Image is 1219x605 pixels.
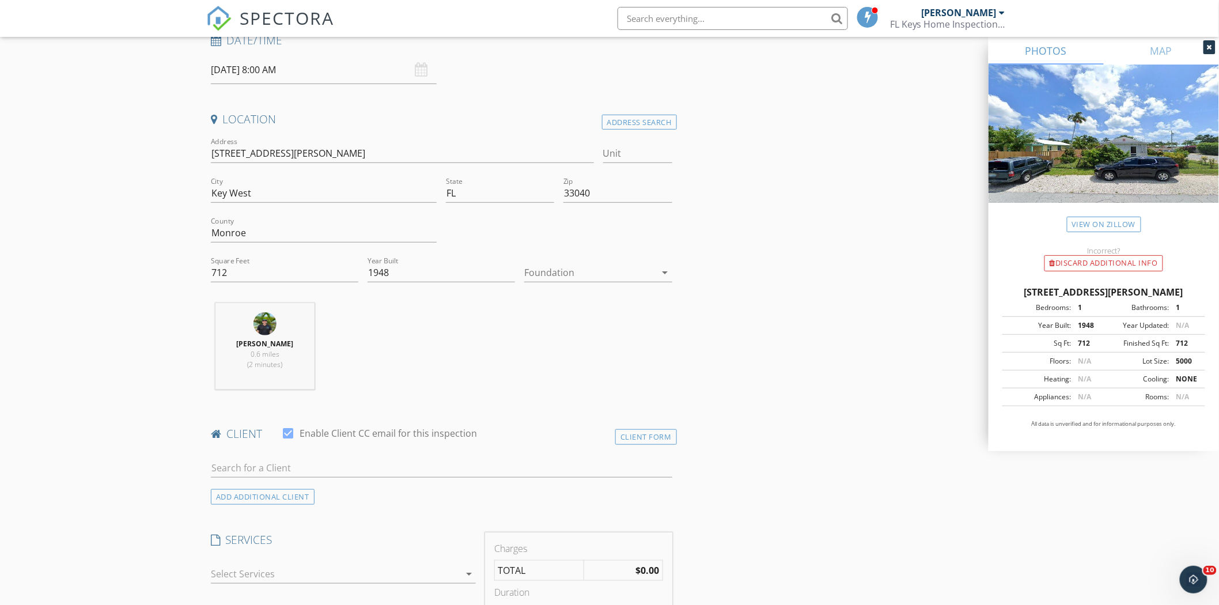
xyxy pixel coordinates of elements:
span: 10 [1203,566,1217,575]
div: Bathrooms: [1104,302,1169,313]
strong: [PERSON_NAME] [237,339,294,349]
div: Floors: [1006,356,1071,366]
h4: Date/Time [211,33,672,48]
a: PHOTOS [989,37,1104,65]
img: img_9963.jpeg [253,312,277,335]
div: [STREET_ADDRESS][PERSON_NAME] [1002,285,1205,299]
div: Client Form [615,429,677,445]
input: Search for a Client [211,459,672,478]
img: The Best Home Inspection Software - Spectora [206,6,232,31]
div: Year Built: [1006,320,1071,331]
h4: Location [211,112,672,127]
i: arrow_drop_down [658,266,672,279]
div: Charges [494,542,662,555]
div: ADD ADDITIONAL client [211,489,315,505]
a: SPECTORA [206,16,334,40]
input: Select date [211,56,437,84]
i: arrow_drop_down [462,567,476,581]
span: N/A [1176,320,1189,330]
div: Cooling: [1104,374,1169,384]
h4: SERVICES [211,532,476,547]
span: 0.6 miles [251,349,279,359]
iframe: Intercom live chat [1180,566,1207,593]
div: Finished Sq Ft: [1104,338,1169,349]
div: Duration [494,585,662,599]
strong: $0.00 [636,564,660,577]
a: MAP [1104,37,1219,65]
img: streetview [989,65,1219,230]
span: N/A [1078,356,1091,366]
div: Rooms: [1104,392,1169,402]
span: N/A [1078,392,1091,402]
div: FL Keys Home Inspections LLC [890,18,1005,30]
div: 1 [1169,302,1202,313]
div: NONE [1169,374,1202,384]
div: Address Search [602,115,677,130]
div: Sq Ft: [1006,338,1071,349]
p: All data is unverified and for informational purposes only. [1002,420,1205,428]
div: [PERSON_NAME] [922,7,997,18]
div: 1 [1071,302,1104,313]
div: Heating: [1006,374,1071,384]
label: Enable Client CC email for this inspection [300,428,477,439]
a: View on Zillow [1067,217,1141,232]
div: Discard Additional info [1044,255,1163,271]
div: 712 [1071,338,1104,349]
div: 712 [1169,338,1202,349]
span: SPECTORA [240,6,334,30]
div: Year Updated: [1104,320,1169,331]
div: Appliances: [1006,392,1071,402]
div: Incorrect? [989,246,1219,255]
span: N/A [1176,392,1189,402]
div: 1948 [1071,320,1104,331]
td: TOTAL [495,561,584,581]
div: Lot Size: [1104,356,1169,366]
div: Bedrooms: [1006,302,1071,313]
input: Search everything... [618,7,848,30]
h4: client [211,426,672,441]
span: (2 minutes) [248,360,283,369]
span: N/A [1078,374,1091,384]
div: 5000 [1169,356,1202,366]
